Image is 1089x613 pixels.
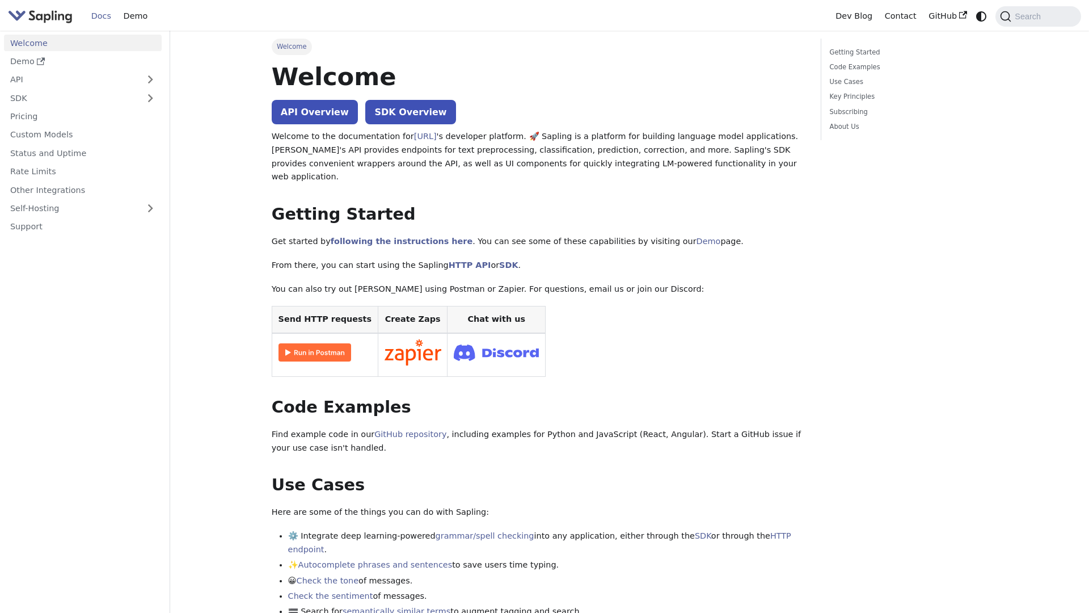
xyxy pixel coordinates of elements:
img: Join Discord [454,341,539,364]
button: Switch between dark and light mode (currently system mode) [973,8,990,24]
a: Self-Hosting [4,200,162,217]
a: Welcome [4,35,162,51]
a: API [4,72,139,88]
a: Contact [879,7,923,25]
a: Check the sentiment [288,591,373,601]
a: SDK Overview [365,100,455,124]
a: Getting Started [830,47,984,58]
a: Code Examples [830,62,984,73]
p: Here are some of the things you can do with Sapling: [272,506,805,519]
a: Subscribing [830,107,984,117]
h2: Code Examples [272,397,805,418]
a: Key Principles [830,91,984,102]
a: HTTP endpoint [288,531,791,554]
a: Pricing [4,108,162,125]
a: Demo [4,53,162,70]
li: 😀 of messages. [288,574,805,588]
a: SDK [499,261,518,270]
th: Send HTTP requests [272,306,378,333]
a: SDK [4,90,139,106]
a: SDK [695,531,711,540]
a: Demo [117,7,154,25]
p: Find example code in our , including examples for Python and JavaScript (React, Angular). Start a... [272,428,805,455]
li: ⚙️ Integrate deep learning-powered into any application, either through the or through the . [288,530,805,557]
p: Get started by . You can see some of these capabilities by visiting our page. [272,235,805,249]
a: HTTP API [449,261,491,270]
a: GitHub [922,7,973,25]
a: Status and Uptime [4,145,162,161]
a: Rate Limits [4,163,162,180]
h2: Getting Started [272,204,805,225]
li: of messages. [288,590,805,603]
h2: Use Cases [272,475,805,496]
a: grammar/spell checking [436,531,534,540]
p: From there, you can start using the Sapling or . [272,259,805,272]
a: GitHub repository [374,430,446,439]
a: Support [4,219,162,235]
a: Sapling.aiSapling.ai [8,8,77,24]
a: Dev Blog [829,7,878,25]
a: API Overview [272,100,358,124]
img: Sapling.ai [8,8,73,24]
p: You can also try out [PERSON_NAME] using Postman or Zapier. For questions, email us or join our D... [272,283,805,296]
img: Run in Postman [278,343,351,362]
th: Create Zaps [378,306,448,333]
button: Search (Command+K) [995,6,1080,27]
li: ✨ to save users time typing. [288,559,805,572]
h1: Welcome [272,61,805,92]
a: following the instructions here [331,237,472,246]
img: Connect in Zapier [385,339,441,366]
a: About Us [830,121,984,132]
th: Chat with us [448,306,546,333]
a: Custom Models [4,127,162,143]
button: Expand sidebar category 'API' [139,72,162,88]
a: Other Integrations [4,182,162,198]
button: Expand sidebar category 'SDK' [139,90,162,106]
a: Autocomplete phrases and sentences [298,560,453,569]
a: Docs [85,7,117,25]
a: Use Cases [830,77,984,87]
p: Welcome to the documentation for 's developer platform. 🚀 Sapling is a platform for building lang... [272,130,805,184]
a: [URL] [414,132,437,141]
nav: Breadcrumbs [272,39,805,54]
span: Search [1011,12,1048,21]
span: Welcome [272,39,312,54]
a: Demo [697,237,721,246]
a: Check the tone [297,576,358,585]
